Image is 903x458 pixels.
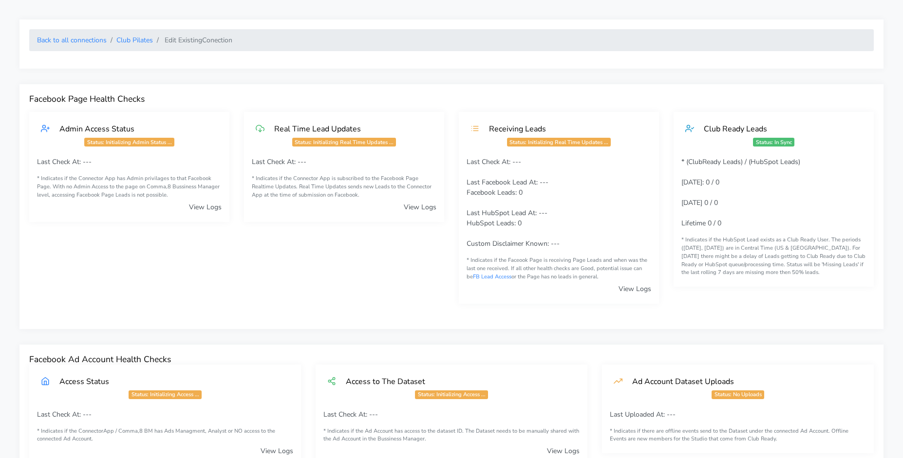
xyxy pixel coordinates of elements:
a: View Logs [619,284,651,293]
span: * Indicates if the Faceook Page is receiving Page Leads and when was the last one received. If al... [467,256,647,280]
p: Last Check At: --- [323,409,580,420]
div: Ad Account Dataset Uploads [622,376,862,386]
p: Last Uploaded At: --- [610,409,866,420]
p: Last Check At: --- [37,157,222,167]
a: Back to all connections [37,36,107,45]
div: Club Ready Leads [694,124,862,134]
a: View Logs [261,446,293,456]
span: * (ClubReady Leads) / (HubSpot Leads) [681,157,800,166]
a: View Logs [404,202,436,212]
a: Club Pilates [116,36,153,45]
div: Admin Access Status [50,124,218,134]
nav: breadcrumb [29,29,874,51]
small: * Indicates if the ConnectorApp / Comma,8 BM has Ads Managment, Analyst or NO access to the conne... [37,427,293,444]
span: Last Facebook Lead At: --- [467,178,548,187]
li: Edit Existing Conection [153,35,232,45]
span: Last HubSpot Lead At: --- [467,208,547,218]
span: Status: Initializing Real Time Updates ... [292,138,396,147]
div: Real Time Lead Updates [264,124,433,134]
p: Last Check At: --- [252,157,436,167]
span: Status: In Sync [753,138,794,147]
span: Last Check At: --- [467,157,521,166]
h4: Facebook Page Health Checks [29,94,874,104]
small: * Indicates if the Connector App is subscribed to the Facebook Page Realtime Updates. Real Time U... [252,175,436,199]
small: * Indicates if there are offline events send to the Dataset under the connected Ad Account. Offli... [610,427,866,444]
a: View Logs [189,202,222,212]
div: Access to The Dataset [336,376,576,386]
span: Status: Initializing Access ... [129,390,201,399]
div: Receiving Leads [479,124,647,134]
span: Facebook Leads: 0 [467,188,523,197]
span: Status: Initializing Access ... [415,390,488,399]
span: * Indicates if the HubSpot Lead exists as a Club Ready User. The periods ([DATE], [DATE]) are in ... [681,236,865,276]
span: HubSpot Leads: 0 [467,219,522,228]
a: View Logs [547,446,580,456]
p: Last Check At: --- [37,409,293,420]
span: [DATE]: 0 / 0 [681,178,719,187]
a: FB Lead Access [473,273,511,280]
span: Custom Disclaimer Known: --- [467,239,560,248]
div: Access Status [50,376,289,386]
span: Status: Initializing Admin Status ... [84,138,174,147]
h4: Facebook Ad Account Health Checks [29,354,874,365]
small: * Indicates if the Ad Account has access to the dataset ID. The Dataset needs to be manually shar... [323,427,580,444]
span: Lifetime 0 / 0 [681,219,721,228]
span: Status: Initializing Real Time Updates ... [507,138,611,147]
small: * Indicates if the Connector App has Admin privilages to that Facebook Page. With no Admin Access... [37,175,222,199]
span: Status: No Uploads [712,390,764,399]
span: [DATE] 0 / 0 [681,198,718,207]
